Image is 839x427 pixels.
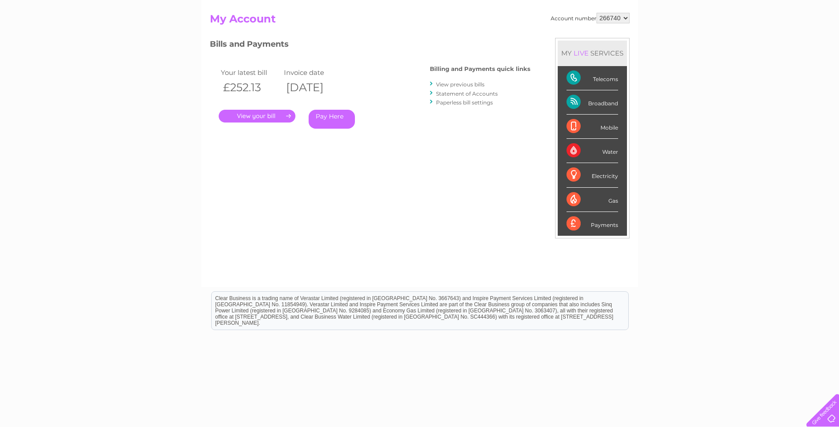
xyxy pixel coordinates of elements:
[430,66,530,72] h4: Billing and Payments quick links
[219,110,295,123] a: .
[210,13,630,30] h2: My Account
[282,67,345,78] td: Invoice date
[673,4,734,15] a: 0333 014 3131
[436,81,485,88] a: View previous bills
[551,13,630,23] div: Account number
[219,78,282,97] th: £252.13
[30,23,75,50] img: logo.png
[684,37,701,44] a: Water
[572,49,590,57] div: LIVE
[436,90,498,97] a: Statement of Accounts
[780,37,802,44] a: Contact
[567,212,618,236] div: Payments
[282,78,345,97] th: [DATE]
[212,5,628,43] div: Clear Business is a trading name of Verastar Limited (registered in [GEOGRAPHIC_DATA] No. 3667643...
[762,37,775,44] a: Blog
[810,37,831,44] a: Log out
[309,110,355,129] a: Pay Here
[567,115,618,139] div: Mobile
[567,66,618,90] div: Telecoms
[558,41,627,66] div: MY SERVICES
[210,38,530,53] h3: Bills and Payments
[567,188,618,212] div: Gas
[567,139,618,163] div: Water
[567,163,618,187] div: Electricity
[706,37,725,44] a: Energy
[219,67,282,78] td: Your latest bill
[436,99,493,106] a: Paperless bill settings
[567,90,618,115] div: Broadband
[731,37,757,44] a: Telecoms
